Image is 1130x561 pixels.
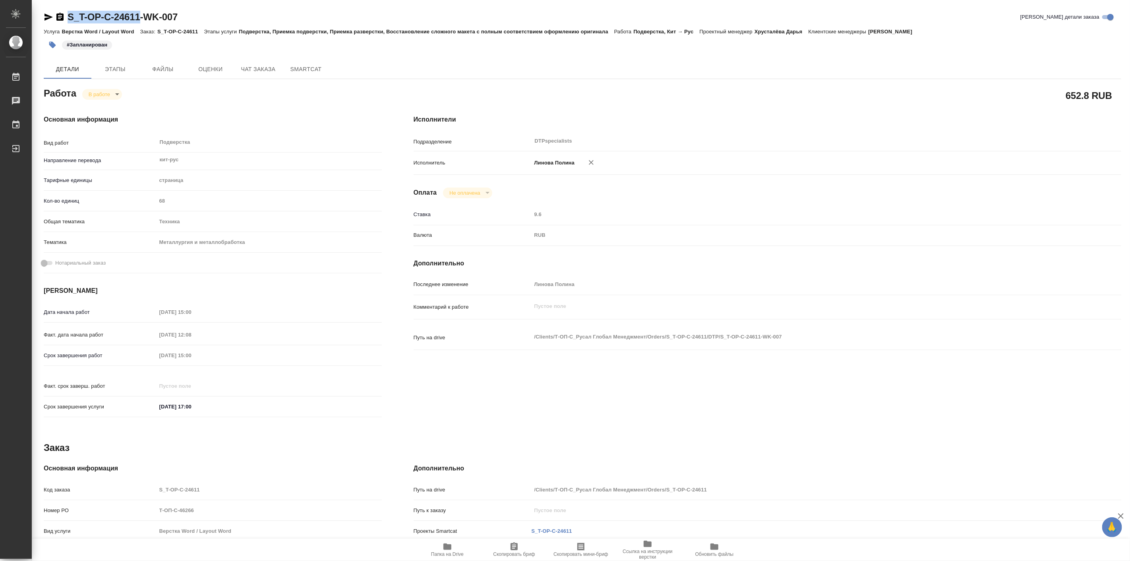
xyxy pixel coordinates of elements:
p: Клиентские менеджеры [809,29,869,35]
p: Валюта [414,231,532,239]
p: Хрусталёва Дарья [755,29,809,35]
p: Этапы услуги [204,29,239,35]
span: 🙏 [1105,519,1119,536]
p: Факт. срок заверш. работ [44,382,157,390]
input: Пустое поле [157,380,226,392]
span: Оценки [192,64,230,74]
button: Обновить файлы [681,539,748,561]
input: Пустое поле [532,279,1062,290]
span: Этапы [96,64,134,74]
p: Дата начала работ [44,308,157,316]
button: Папка на Drive [414,539,481,561]
p: Срок завершения работ [44,352,157,360]
p: Комментарий к работе [414,303,532,311]
h4: Основная информация [44,464,382,473]
button: Скопировать ссылку [55,12,65,22]
input: ✎ Введи что-нибудь [157,401,226,412]
div: В работе [82,89,122,100]
textarea: /Clients/Т-ОП-С_Русал Глобал Менеджмент/Orders/S_T-OP-C-24611/DTP/S_T-OP-C-24611-WK-007 [532,330,1062,344]
h2: Заказ [44,441,70,454]
input: Пустое поле [532,209,1062,220]
span: Обновить файлы [695,551,734,557]
h4: Оплата [414,188,437,197]
p: Тематика [44,238,157,246]
p: Путь на drive [414,334,532,342]
span: [PERSON_NAME] детали заказа [1020,13,1099,21]
p: Подверстка, Приемка подверстки, Приемка разверстки, Восстановление сложного макета с полным соотв... [239,29,614,35]
p: Проекты Smartcat [414,527,532,535]
input: Пустое поле [157,329,226,340]
p: Услуга [44,29,62,35]
p: Вид услуги [44,527,157,535]
button: 🙏 [1102,517,1122,537]
p: Направление перевода [44,157,157,164]
p: Номер РО [44,507,157,515]
h4: Дополнительно [414,259,1121,268]
p: Исполнитель [414,159,532,167]
button: Не оплачена [447,190,482,196]
p: Последнее изменение [414,280,532,288]
p: Верстка Word / Layout Word [62,29,140,35]
h4: Исполнители [414,115,1121,124]
button: В работе [86,91,112,98]
p: #Запланирован [67,41,107,49]
input: Пустое поле [157,195,382,207]
span: Папка на Drive [431,551,464,557]
input: Пустое поле [157,505,382,516]
input: Пустое поле [532,505,1062,516]
div: Металлургия и металлобработка [157,236,382,249]
h4: Основная информация [44,115,382,124]
p: Линова Полина [532,159,575,167]
span: SmartCat [287,64,325,74]
span: Нотариальный заказ [55,259,106,267]
p: Вид работ [44,139,157,147]
span: Детали [48,64,87,74]
p: Тарифные единицы [44,176,157,184]
p: Кол-во единиц [44,197,157,205]
input: Пустое поле [157,306,226,318]
span: Скопировать бриф [493,551,535,557]
button: Скопировать ссылку для ЯМессенджера [44,12,53,22]
input: Пустое поле [532,484,1062,495]
div: страница [157,174,382,187]
button: Скопировать мини-бриф [548,539,614,561]
span: Ссылка на инструкции верстки [619,549,676,560]
p: Путь к заказу [414,507,532,515]
a: S_T-OP-C-24611-WK-007 [68,12,178,22]
button: Удалить исполнителя [582,154,600,171]
p: Подверстка, Кит → Рус [633,29,699,35]
span: Запланирован [61,41,113,48]
input: Пустое поле [157,525,382,537]
a: S_T-OP-C-24611 [532,528,572,534]
span: Файлы [144,64,182,74]
p: Заказ: [140,29,157,35]
button: Ссылка на инструкции верстки [614,539,681,561]
p: Факт. дата начала работ [44,331,157,339]
span: Скопировать мини-бриф [553,551,608,557]
input: Пустое поле [157,484,382,495]
p: Код заказа [44,486,157,494]
p: Общая тематика [44,218,157,226]
p: Путь на drive [414,486,532,494]
input: Пустое поле [157,350,226,361]
div: Техника [157,215,382,228]
span: Чат заказа [239,64,277,74]
p: Проектный менеджер [700,29,755,35]
p: Ставка [414,211,532,219]
p: Работа [614,29,634,35]
h2: Работа [44,85,76,100]
button: Скопировать бриф [481,539,548,561]
p: Срок завершения услуги [44,403,157,411]
h4: [PERSON_NAME] [44,286,382,296]
h2: 652.8 RUB [1066,89,1112,102]
div: В работе [443,188,492,198]
p: S_T-OP-C-24611 [157,29,204,35]
div: RUB [532,228,1062,242]
button: Добавить тэг [44,36,61,54]
p: [PERSON_NAME] [868,29,918,35]
p: Подразделение [414,138,532,146]
h4: Дополнительно [414,464,1121,473]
